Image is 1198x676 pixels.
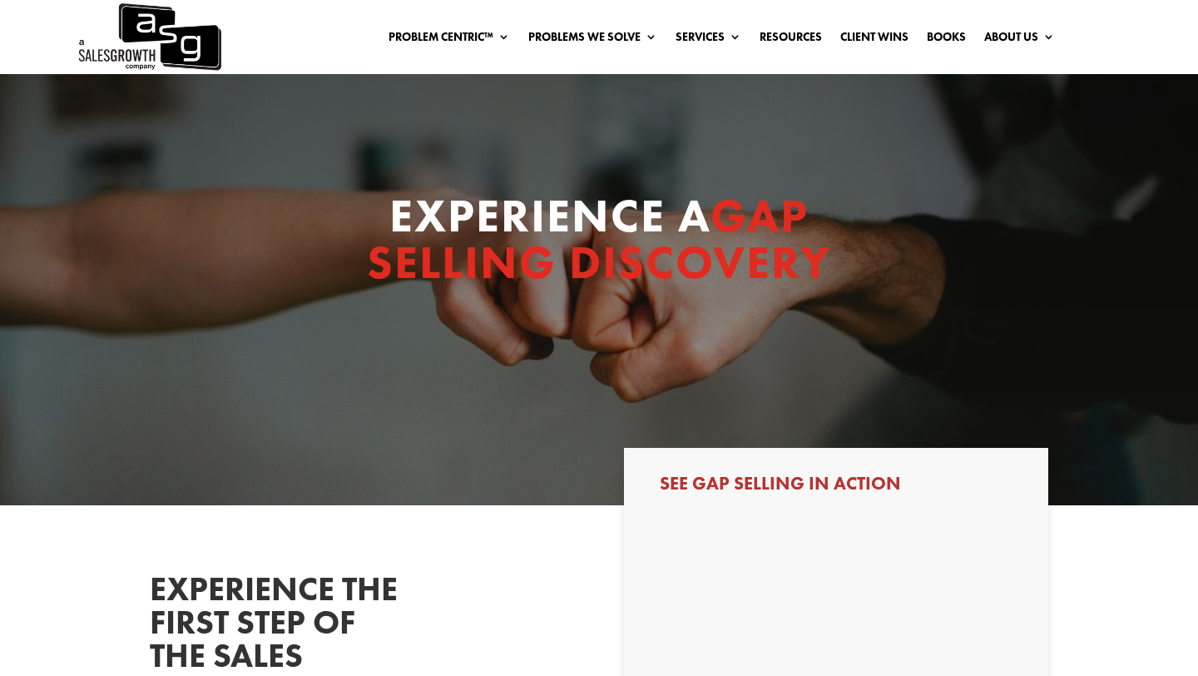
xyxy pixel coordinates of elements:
[389,31,510,49] a: Problem Centric™
[528,31,657,49] a: Problems We Solve
[367,186,831,292] span: Gap Selling Discovery
[984,31,1055,49] a: About Us
[676,31,741,49] a: Services
[840,31,908,49] a: Client Wins
[760,31,822,49] a: Resources
[364,192,834,294] h1: Experience a
[660,475,1012,501] h3: See Gap Selling in Action
[927,31,966,49] a: Books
